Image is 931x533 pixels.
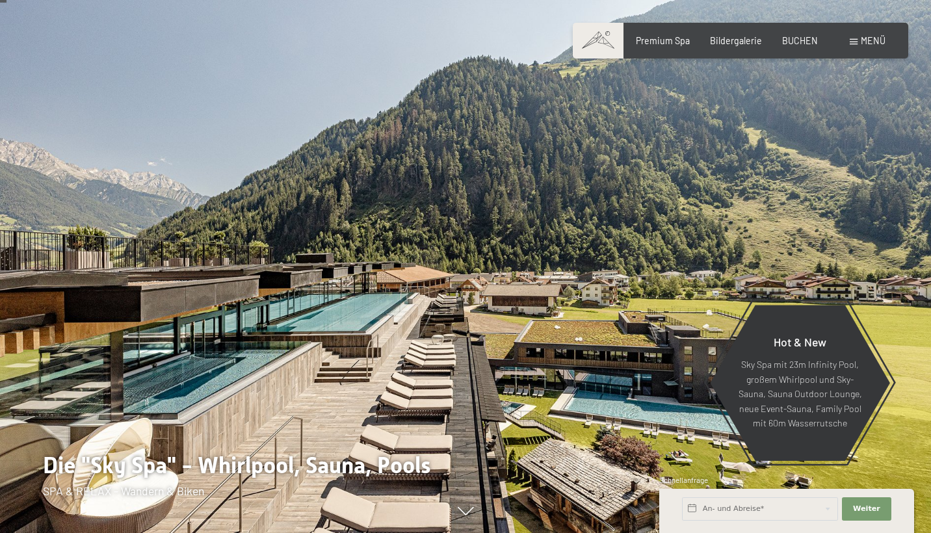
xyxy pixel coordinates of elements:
span: Hot & New [774,335,826,349]
button: Weiter [842,497,891,521]
p: Sky Spa mit 23m Infinity Pool, großem Whirlpool und Sky-Sauna, Sauna Outdoor Lounge, neue Event-S... [738,357,862,431]
a: Premium Spa [636,35,690,46]
span: Weiter [853,504,880,514]
a: Bildergalerie [710,35,762,46]
span: Schnellanfrage [659,476,708,484]
a: Hot & New Sky Spa mit 23m Infinity Pool, großem Whirlpool und Sky-Sauna, Sauna Outdoor Lounge, ne... [709,304,891,461]
a: BUCHEN [782,35,818,46]
span: Menü [861,35,885,46]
